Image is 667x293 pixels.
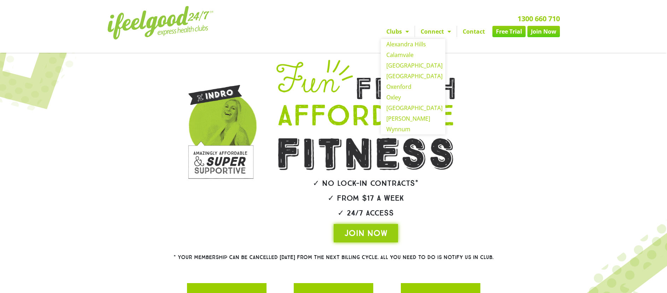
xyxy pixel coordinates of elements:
[344,228,387,239] span: JOIN NOW
[415,26,457,37] a: Connect
[257,194,475,202] h2: ✓ From $17 a week
[268,26,560,37] nav: Menu
[381,71,445,81] a: [GEOGRAPHIC_DATA]
[148,255,519,260] h2: * Your membership can be cancelled [DATE] from the next billing cycle. All you need to do is noti...
[381,26,415,37] a: Clubs
[517,14,560,23] a: 1300 660 710
[527,26,560,37] a: Join Now
[381,124,445,134] a: Wynnum
[381,39,445,50] a: Alexandra Hills
[334,224,398,242] a: JOIN NOW
[457,26,491,37] a: Contact
[257,209,475,217] h2: ✓ 24/7 Access
[492,26,526,37] a: Free Trial
[381,103,445,113] a: [GEOGRAPHIC_DATA]
[381,92,445,103] a: Oxley
[381,50,445,60] a: Calamvale
[381,60,445,71] a: [GEOGRAPHIC_DATA]
[381,113,445,124] a: [PERSON_NAME]
[257,179,475,187] h2: ✓ No lock-in contracts*
[381,39,445,134] ul: Clubs
[381,81,445,92] a: Oxenford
